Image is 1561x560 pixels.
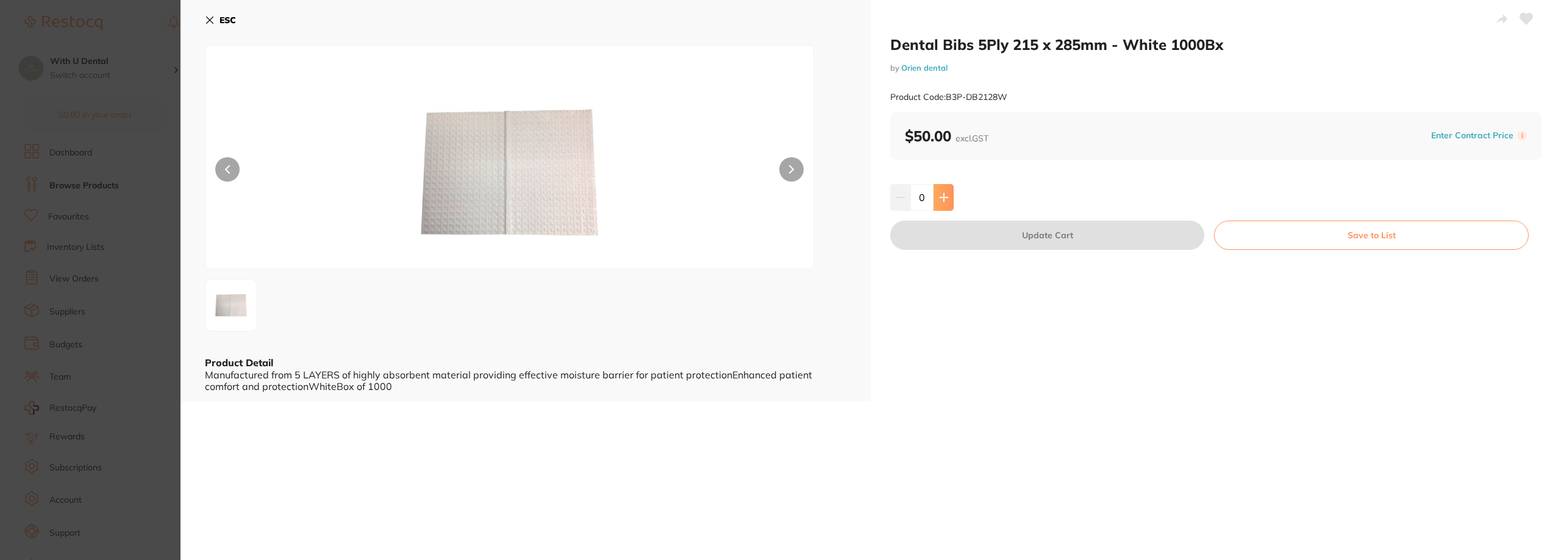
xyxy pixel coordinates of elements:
button: Enter Contract Price [1427,130,1517,141]
b: ESC [220,15,236,26]
button: ESC [205,10,236,30]
a: Orien dental [901,63,948,73]
b: Product Detail [205,356,273,369]
span: excl. GST [956,133,988,144]
button: Save to List [1214,221,1529,250]
img: LTM3MTA4 [209,283,253,327]
div: Manufactured from 5 LAYERS of highly absorbent material providing effective moisture barrier for ... [205,369,846,392]
small: by [890,63,1541,73]
button: Update Cart [890,221,1204,250]
img: LTM3MTA4 [327,76,691,269]
small: Product Code: B3P-DB2128W [890,92,1007,102]
label: i [1517,131,1527,141]
h2: Dental Bibs 5Ply 215 x 285mm - White 1000Bx [890,35,1541,54]
b: $50.00 [905,127,988,145]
